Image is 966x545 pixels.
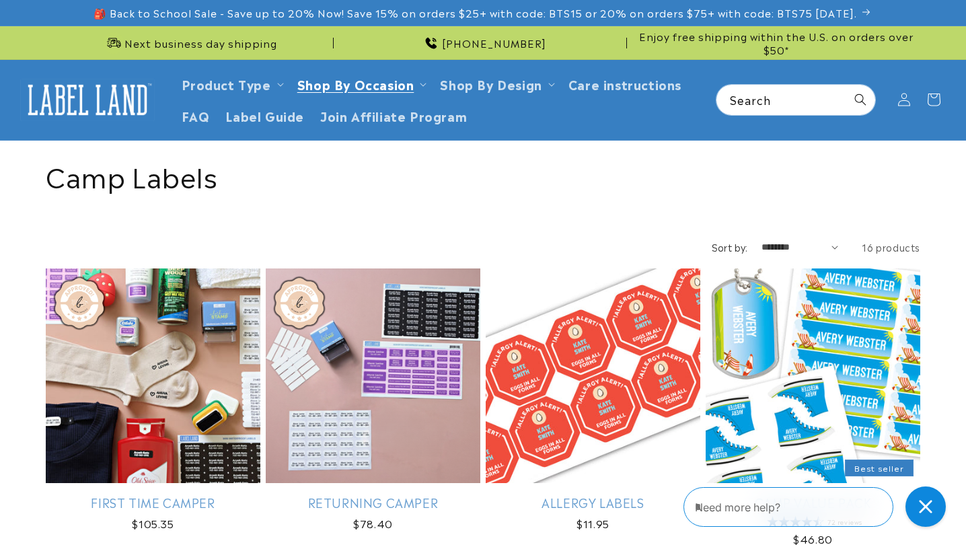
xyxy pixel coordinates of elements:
a: Label Guide [217,100,312,131]
div: Announcement [632,26,920,59]
span: FAQ [182,108,210,123]
summary: Product Type [174,68,289,100]
span: [PHONE_NUMBER] [442,36,546,50]
span: 🎒 Back to School Sale - Save up to 20% Now! Save 15% on orders $25+ with code: BTS15 or 20% on or... [94,6,857,20]
span: Enjoy free shipping within the U.S. on orders over $50* [632,30,920,56]
a: FAQ [174,100,218,131]
img: Label Land [20,79,155,120]
span: Shop By Occasion [297,76,414,92]
span: Join Affiliate Program [320,108,467,123]
a: Label Land [15,74,160,126]
span: Care instructions [568,76,681,92]
button: Search [846,85,875,114]
span: Next business day shipping [124,36,277,50]
span: 16 products [862,240,920,254]
label: Sort by: [712,240,748,254]
a: First Time Camper [46,495,260,510]
a: Care instructions [560,68,690,100]
a: Returning Camper [266,495,480,510]
h1: Camp Labels [46,157,920,192]
div: Announcement [339,26,627,59]
summary: Shop By Occasion [289,68,433,100]
a: Join Affiliate Program [312,100,475,131]
span: Label Guide [225,108,304,123]
div: Announcement [46,26,334,59]
a: Allergy Labels [486,495,700,510]
a: Product Type [182,75,271,93]
iframe: Gorgias Floating Chat [683,482,953,532]
summary: Shop By Design [432,68,560,100]
a: Shop By Design [440,75,542,93]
